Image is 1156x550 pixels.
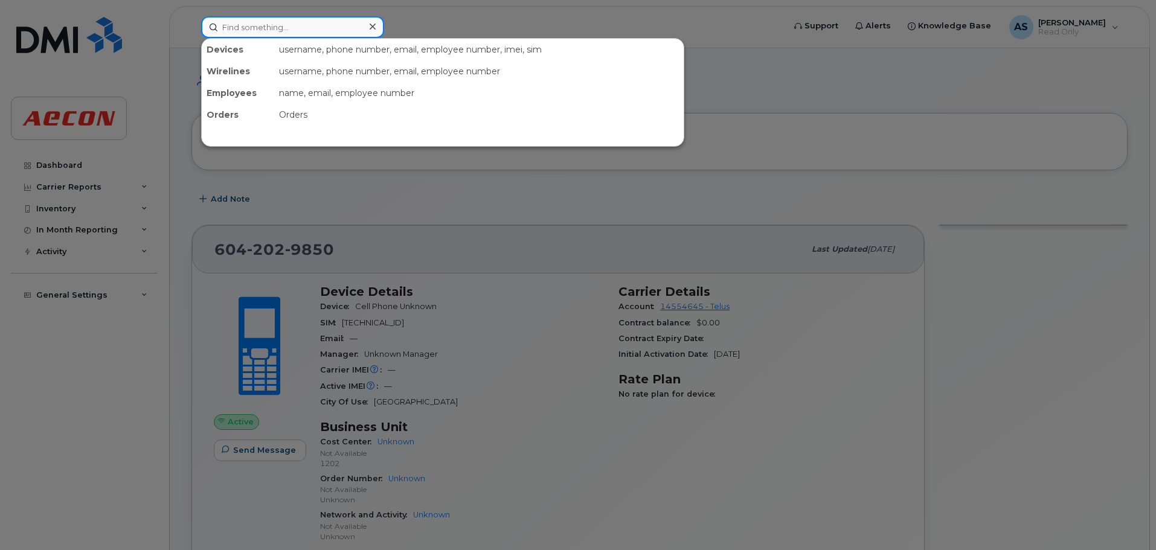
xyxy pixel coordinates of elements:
div: Orders [274,104,684,126]
div: Devices [202,39,274,60]
div: Employees [202,82,274,104]
div: username, phone number, email, employee number [274,60,684,82]
div: Orders [202,104,274,126]
div: Wirelines [202,60,274,82]
div: username, phone number, email, employee number, imei, sim [274,39,684,60]
div: name, email, employee number [274,82,684,104]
